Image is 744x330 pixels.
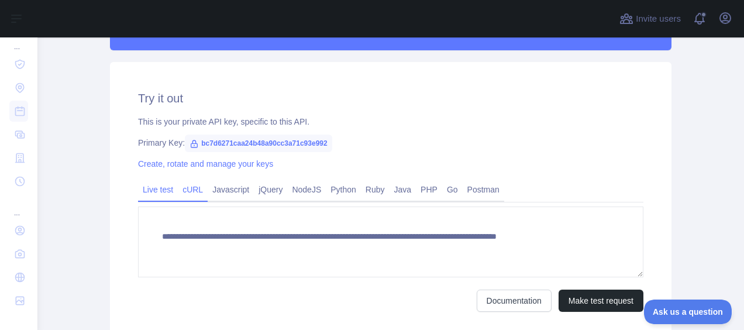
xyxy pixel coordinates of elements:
a: Java [390,180,416,199]
a: Postman [463,180,504,199]
h2: Try it out [138,90,643,106]
a: NodeJS [287,180,326,199]
a: Go [442,180,463,199]
a: Live test [138,180,178,199]
a: PHP [416,180,442,199]
a: Javascript [208,180,254,199]
a: cURL [178,180,208,199]
iframe: Toggle Customer Support [644,300,732,324]
div: ... [9,28,28,51]
div: ... [9,194,28,218]
button: Make test request [559,290,643,312]
div: Primary Key: [138,137,643,149]
div: This is your private API key, specific to this API. [138,116,643,128]
span: bc7d6271caa24b48a90cc3a71c93e992 [185,135,332,152]
a: jQuery [254,180,287,199]
button: Invite users [617,9,683,28]
a: Documentation [477,290,552,312]
span: Invite users [636,12,681,26]
a: Create, rotate and manage your keys [138,159,273,169]
a: Python [326,180,361,199]
a: Ruby [361,180,390,199]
